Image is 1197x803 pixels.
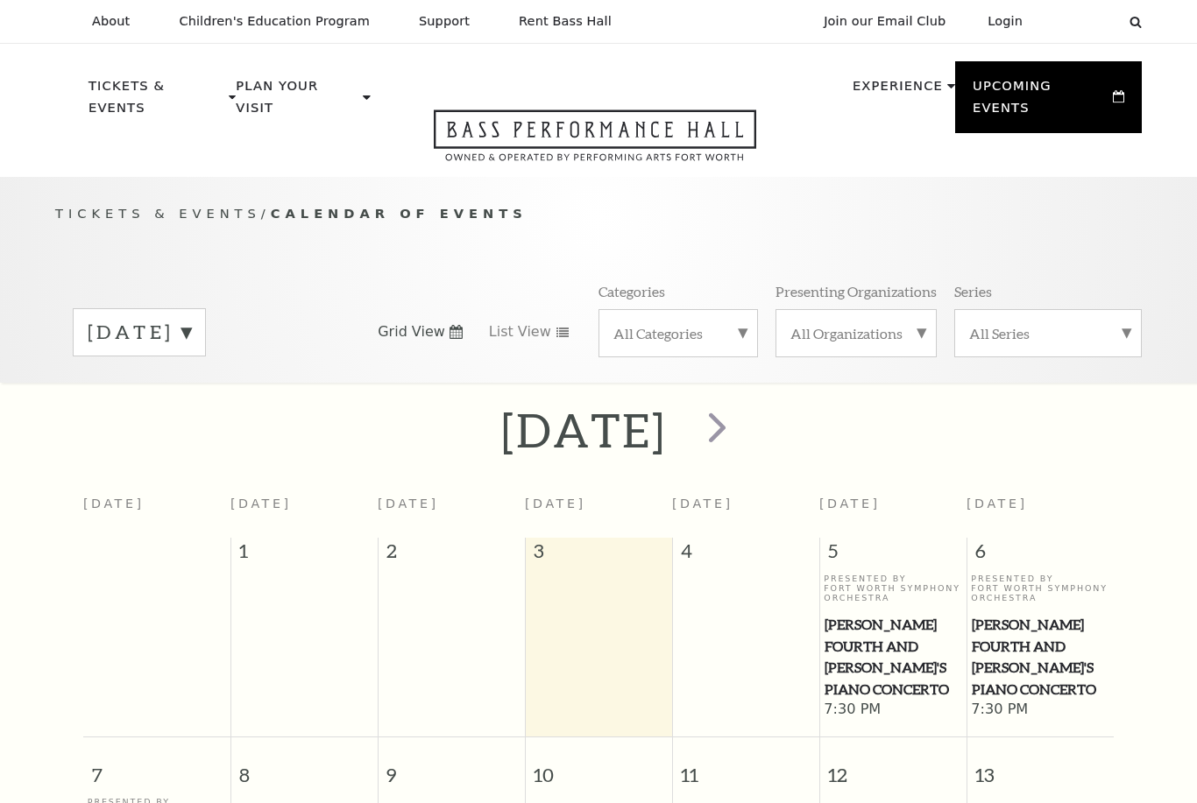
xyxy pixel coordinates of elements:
span: 6 [967,538,1115,573]
span: [PERSON_NAME] Fourth and [PERSON_NAME]'s Piano Concerto [972,614,1108,701]
span: Grid View [378,322,445,342]
p: Presented By Fort Worth Symphony Orchestra [971,574,1109,603]
label: All Categories [613,324,743,342]
span: [DATE] [819,497,881,511]
span: List View [489,322,551,342]
span: Calendar of Events [271,206,528,221]
button: next [683,399,747,461]
span: 8 [231,737,378,798]
span: 5 [820,538,967,573]
span: 4 [673,538,819,573]
p: Experience [853,75,943,107]
span: 12 [820,737,967,798]
span: 7:30 PM [971,701,1109,720]
p: Categories [598,282,665,300]
p: Plan Your Visit [236,75,358,129]
span: [DATE] [672,497,733,511]
p: Upcoming Events [973,75,1108,129]
label: All Organizations [790,324,922,342]
p: Series [954,282,992,300]
p: / [55,203,1142,225]
span: [PERSON_NAME] Fourth and [PERSON_NAME]'s Piano Concerto [825,614,961,701]
span: 9 [379,737,525,798]
span: 3 [526,538,672,573]
span: [DATE] [378,497,439,511]
th: [DATE] [83,486,230,538]
span: Tickets & Events [55,206,261,221]
span: 11 [673,737,819,798]
span: 7:30 PM [824,701,962,720]
p: Support [419,14,470,29]
span: 7 [83,737,230,798]
p: Presenting Organizations [776,282,937,300]
label: All Series [969,324,1127,342]
span: 2 [379,538,525,573]
span: [DATE] [525,497,586,511]
p: Presented By Fort Worth Symphony Orchestra [824,574,962,603]
select: Select: [1051,13,1113,30]
p: Tickets & Events [89,75,224,129]
label: [DATE] [88,319,191,346]
span: 1 [231,538,378,573]
h2: [DATE] [501,402,667,458]
p: About [92,14,130,29]
span: [DATE] [230,497,292,511]
p: Rent Bass Hall [519,14,612,29]
span: [DATE] [967,497,1028,511]
span: 13 [967,737,1115,798]
p: Children's Education Program [179,14,370,29]
span: 10 [526,737,672,798]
